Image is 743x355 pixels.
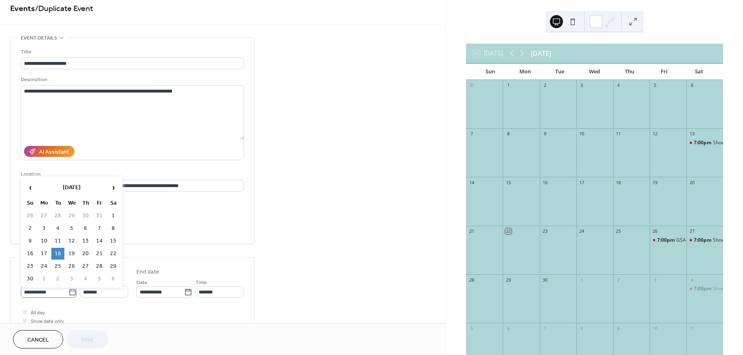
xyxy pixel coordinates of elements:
td: 31 [93,210,106,222]
span: 7:00pm [657,237,676,244]
td: 30 [24,273,37,285]
td: 29 [65,210,78,222]
span: 7:00pm [694,285,713,292]
span: ‹ [24,179,36,196]
div: 11 [689,325,695,331]
div: Sun [473,64,508,80]
a: Events [10,1,35,17]
div: 9 [616,325,622,331]
div: 30 [542,277,548,283]
td: 19 [65,248,78,260]
div: Tue [542,64,577,80]
td: 2 [51,273,64,285]
td: 9 [24,235,37,247]
div: 4 [689,277,695,283]
td: 28 [51,210,64,222]
div: 17 [579,179,585,185]
div: Title [21,48,242,56]
div: 2 [616,277,622,283]
span: All day [31,309,45,317]
td: 30 [79,210,92,222]
span: Event details [21,34,57,42]
div: 27 [689,228,695,234]
div: 18 [616,179,622,185]
td: 25 [51,260,64,272]
div: 15 [505,179,511,185]
td: 8 [107,223,120,234]
div: 11 [616,131,622,137]
div: 1 [579,277,585,283]
button: AI Assistant [24,146,75,157]
div: 1 [505,82,511,88]
span: Time [196,278,207,287]
th: Sa [107,197,120,209]
div: End date [136,268,159,276]
div: 6 [505,325,511,331]
td: 20 [79,248,92,260]
span: / Duplicate Event [35,1,93,17]
div: 3 [579,82,585,88]
button: Cancel [13,330,63,348]
div: 14 [468,179,475,185]
th: Fr [93,197,106,209]
td: 21 [93,248,106,260]
div: 21 [468,228,475,234]
td: 26 [65,260,78,272]
td: 4 [51,223,64,234]
div: Location [21,170,242,179]
div: 31 [468,82,475,88]
th: We [65,197,78,209]
td: 16 [24,248,37,260]
td: 12 [65,235,78,247]
div: Showcase performance prior to the VSO Concert: Jazz [686,237,723,244]
td: 5 [93,273,106,285]
div: 13 [689,131,695,137]
div: 29 [505,277,511,283]
td: 10 [37,235,51,247]
div: 12 [652,131,658,137]
div: 7 [468,131,475,137]
td: 13 [79,235,92,247]
th: Tu [51,197,64,209]
span: 7:00pm [694,139,713,146]
td: 7 [93,223,106,234]
div: 25 [616,228,622,234]
td: 11 [51,235,64,247]
td: 26 [24,210,37,222]
div: Fri [647,64,682,80]
div: 8 [579,325,585,331]
th: [DATE] [37,179,106,196]
div: 23 [542,228,548,234]
div: 26 [652,228,658,234]
div: Description [21,75,242,84]
td: 15 [107,235,120,247]
td: 6 [107,273,120,285]
td: 28 [93,260,106,272]
div: Thu [612,64,647,80]
div: 20 [689,179,695,185]
div: 4 [616,82,622,88]
span: Date [136,278,147,287]
td: 5 [65,223,78,234]
td: 22 [107,248,120,260]
td: 27 [37,210,51,222]
div: 10 [652,325,658,331]
td: 4 [79,273,92,285]
div: GSA Jazz Nights [676,237,712,244]
div: Showcase Performance prior to the VSO: Instrumental Music [686,139,723,146]
div: Showcase Performance prior to the VSO: Piano [686,285,723,292]
div: 19 [652,179,658,185]
div: Sat [681,64,717,80]
th: Mo [37,197,51,209]
span: › [107,179,119,196]
div: AI Assistant [39,148,69,157]
div: 8 [505,131,511,137]
th: Th [79,197,92,209]
div: 16 [542,179,548,185]
div: GSA Jazz Nights [650,237,686,244]
div: 22 [505,228,511,234]
td: 3 [65,273,78,285]
td: 1 [107,210,120,222]
span: 7:00pm [694,237,713,244]
div: 2 [542,82,548,88]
